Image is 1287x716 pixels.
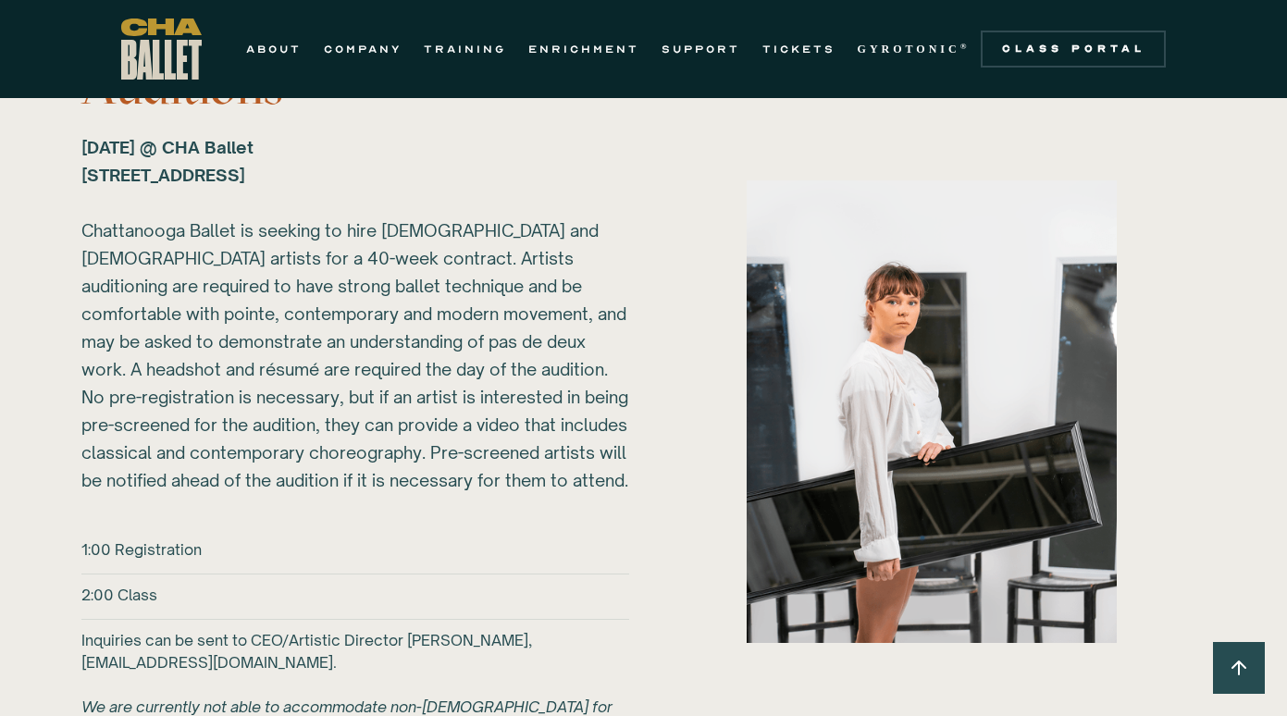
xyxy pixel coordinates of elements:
h3: Auditions [81,59,629,115]
div: Class Portal [992,42,1155,56]
sup: ® [960,42,971,51]
a: home [121,19,202,80]
h6: 2:00 Class [81,584,157,606]
strong: GYROTONIC [858,43,960,56]
a: ABOUT [246,38,302,60]
a: Class Portal [981,31,1166,68]
a: COMPANY [324,38,402,60]
div: Chattanooga Ballet is seeking to hire [DEMOGRAPHIC_DATA] and [DEMOGRAPHIC_DATA] artists for a 40-... [81,133,629,494]
strong: [DATE] @ CHA Ballet [STREET_ADDRESS] ‍ [81,137,254,185]
a: SUPPORT [662,38,740,60]
a: GYROTONIC® [858,38,971,60]
a: TRAINING [424,38,506,60]
h6: 1:00 Registration [81,538,202,561]
a: TICKETS [762,38,835,60]
a: ENRICHMENT [528,38,639,60]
